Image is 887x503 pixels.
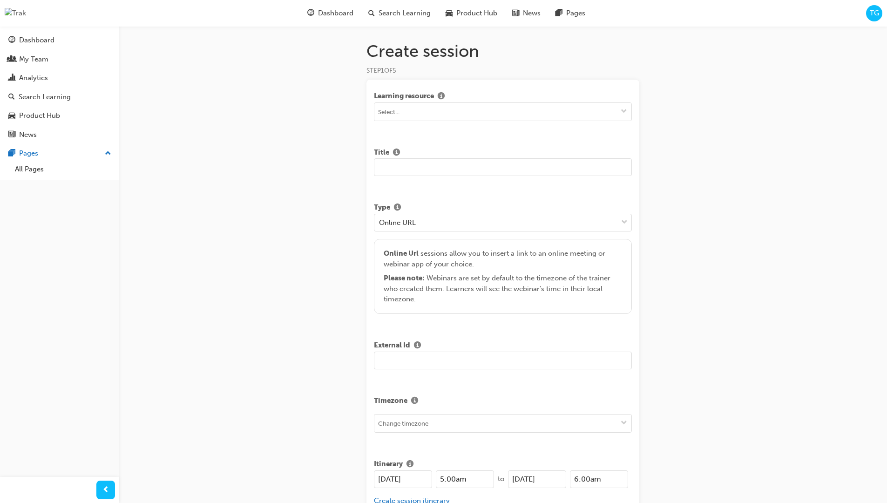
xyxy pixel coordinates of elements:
a: All Pages [11,162,115,177]
a: Search Learning [4,88,115,106]
span: search-icon [368,7,375,19]
span: info-icon [406,461,413,469]
button: Show info [410,340,425,352]
span: down-icon [621,217,628,229]
span: External Id [374,340,410,352]
span: Product Hub [456,8,497,19]
div: Analytics [19,73,48,83]
span: Online Url [384,249,419,258]
span: info-icon [393,149,400,157]
div: My Team [19,54,48,65]
button: Show info [403,459,417,470]
button: Pages [4,145,115,162]
span: car-icon [446,7,453,19]
input: HH:MM am [436,470,494,488]
span: info-icon [394,204,401,212]
div: sessions allow you to insert a link to an online meeting or webinar app of your choice. [384,248,623,305]
button: TG [866,5,882,21]
span: Type [374,202,390,214]
span: pages-icon [555,7,562,19]
span: Title [374,147,389,159]
span: Search Learning [379,8,431,19]
span: Please note : [384,274,425,282]
div: Search Learning [19,92,71,102]
span: info-icon [411,397,418,406]
a: Dashboard [4,32,115,49]
span: TG [870,8,879,19]
input: Select... [374,103,631,121]
a: Analytics [4,69,115,87]
button: Show info [390,202,405,214]
input: DD/MM/YYYY [508,470,566,488]
button: DashboardMy TeamAnalyticsSearch LearningProduct HubNews [4,30,115,145]
span: Dashboard [318,8,353,19]
span: Learning resource [374,91,434,102]
a: My Team [4,51,115,68]
div: Webinars are set by default to the timezone of the trainer who created them. Learners will see th... [384,273,623,305]
span: news-icon [512,7,519,19]
span: info-icon [414,342,421,350]
span: pages-icon [8,150,15,158]
span: chart-icon [8,74,15,82]
span: prev-icon [102,484,109,496]
img: Trak [5,8,26,19]
input: Change timezone [374,415,631,432]
span: people-icon [8,55,15,64]
span: search-icon [8,93,15,102]
div: Pages [19,148,38,159]
span: STEP 1 OF 5 [366,67,396,75]
a: guage-iconDashboard [300,4,361,23]
span: down-icon [621,108,627,116]
button: toggle menu [616,103,631,121]
span: guage-icon [307,7,314,19]
button: Show info [407,395,422,407]
a: Product Hub [4,107,115,124]
span: Pages [566,8,585,19]
span: Timezone [374,395,407,407]
a: pages-iconPages [548,4,593,23]
span: news-icon [8,131,15,139]
input: HH:MM am [570,470,628,488]
span: info-icon [438,93,445,101]
span: car-icon [8,112,15,120]
h1: Create session [366,41,639,61]
a: car-iconProduct Hub [438,4,505,23]
a: News [4,126,115,143]
input: DD/MM/YYYY [374,470,432,488]
div: News [19,129,37,140]
div: Dashboard [19,35,54,46]
div: Product Hub [19,110,60,121]
span: up-icon [105,148,111,160]
span: News [523,8,541,19]
span: Itinerary [374,459,403,470]
button: Show info [434,91,448,102]
div: Online URL [379,217,416,228]
button: toggle menu [616,415,631,432]
span: down-icon [621,420,627,428]
div: to [494,474,508,484]
a: news-iconNews [505,4,548,23]
span: guage-icon [8,36,15,45]
button: Show info [389,147,404,159]
a: search-iconSearch Learning [361,4,438,23]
